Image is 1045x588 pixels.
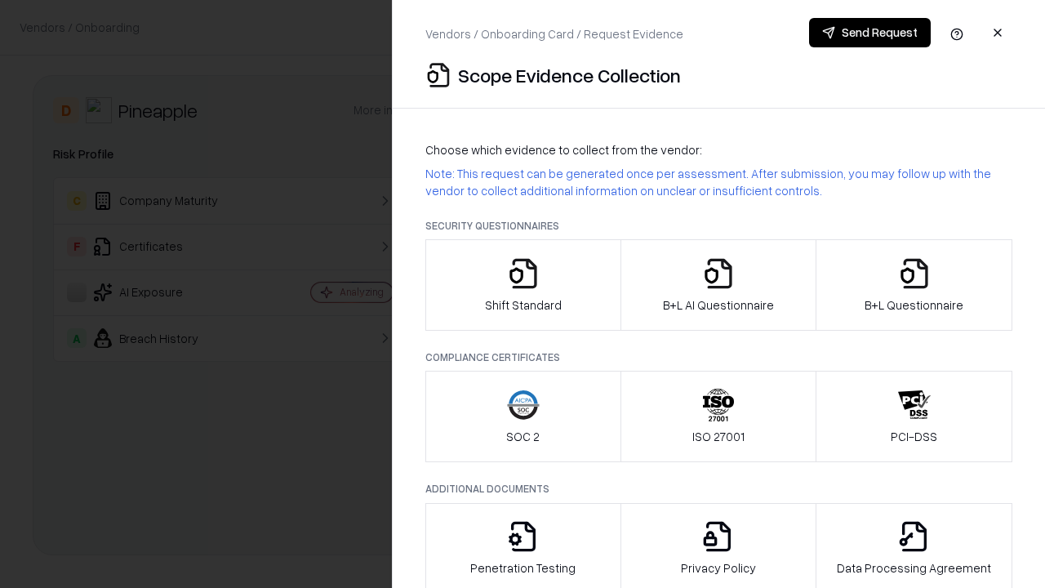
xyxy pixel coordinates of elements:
p: SOC 2 [506,428,540,445]
button: PCI-DSS [816,371,1012,462]
p: B+L Questionnaire [865,296,963,314]
p: Additional Documents [425,482,1012,496]
p: Penetration Testing [470,559,576,577]
button: B+L Questionnaire [816,239,1012,331]
button: B+L AI Questionnaire [620,239,817,331]
p: PCI-DSS [891,428,937,445]
p: Choose which evidence to collect from the vendor: [425,141,1012,158]
p: B+L AI Questionnaire [663,296,774,314]
p: Note: This request can be generated once per assessment. After submission, you may follow up with... [425,165,1012,199]
p: Privacy Policy [681,559,756,577]
button: ISO 27001 [620,371,817,462]
p: Data Processing Agreement [837,559,991,577]
p: Vendors / Onboarding Card / Request Evidence [425,25,683,42]
p: Compliance Certificates [425,350,1012,364]
p: Scope Evidence Collection [458,62,681,88]
button: Shift Standard [425,239,621,331]
p: Shift Standard [485,296,562,314]
p: Security Questionnaires [425,219,1012,233]
p: ISO 27001 [692,428,745,445]
button: Send Request [809,18,931,47]
button: SOC 2 [425,371,621,462]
